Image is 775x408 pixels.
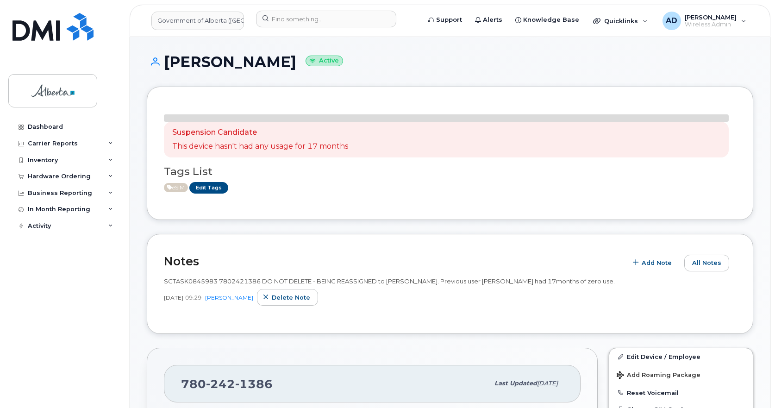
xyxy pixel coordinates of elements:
[609,348,753,365] a: Edit Device / Employee
[609,384,753,401] button: Reset Voicemail
[306,56,343,66] small: Active
[172,127,348,138] p: Suspension Candidate
[205,294,253,301] a: [PERSON_NAME]
[494,380,537,387] span: Last updated
[172,141,348,152] p: This device hasn't had any usage for 17 months
[164,277,615,285] span: SCTASK0845983 7802421386 DO NOT DELETE - BEING REASSIGNED to [PERSON_NAME]. Previous user [PERSON...
[189,182,228,194] a: Edit Tags
[147,54,753,70] h1: [PERSON_NAME]
[235,377,273,391] span: 1386
[627,255,680,271] button: Add Note
[537,380,558,387] span: [DATE]
[684,255,729,271] button: All Notes
[257,289,318,306] button: Delete note
[164,166,736,177] h3: Tags List
[642,258,672,267] span: Add Note
[206,377,235,391] span: 242
[617,371,700,380] span: Add Roaming Package
[609,365,753,384] button: Add Roaming Package
[164,183,188,192] span: Active
[181,377,273,391] span: 780
[272,293,310,302] span: Delete note
[185,294,201,301] span: 09:29
[692,258,721,267] span: All Notes
[164,294,183,301] span: [DATE]
[164,254,622,268] h2: Notes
